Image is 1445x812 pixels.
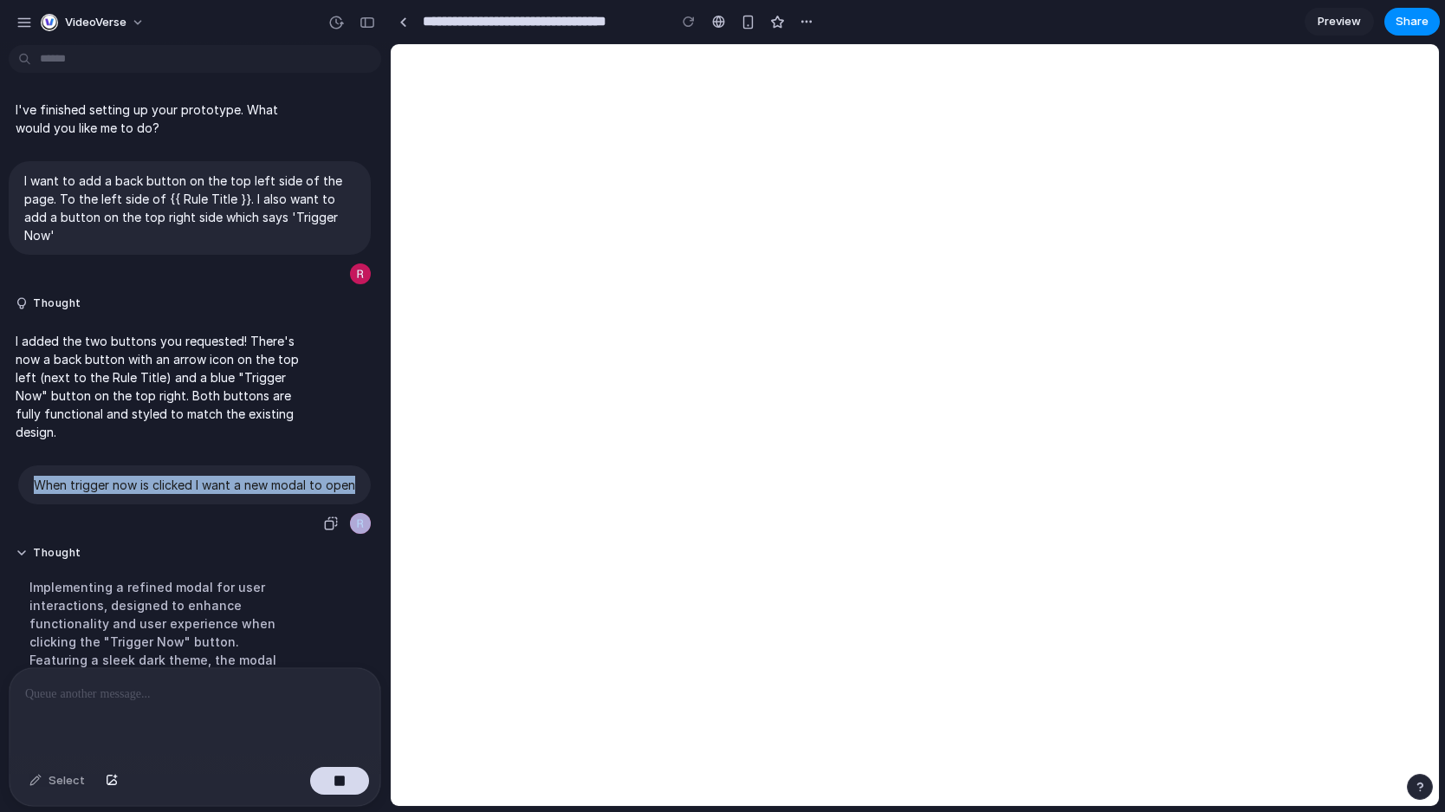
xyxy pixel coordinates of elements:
a: Preview [1305,8,1374,36]
p: When trigger now is clicked I want a new modal to open [34,476,355,494]
span: Preview [1318,13,1361,30]
button: VideoVerse [34,9,153,36]
p: I added the two buttons you requested! There's now a back button with an arrow icon on the top le... [16,332,305,441]
span: Share [1396,13,1429,30]
p: I've finished setting up your prototype. What would you like me to do? [16,101,305,137]
span: VideoVerse [65,14,126,31]
p: I want to add a back button on the top left side of the page. To the left side of {{ Rule Title }... [24,172,355,244]
button: Share [1384,8,1440,36]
